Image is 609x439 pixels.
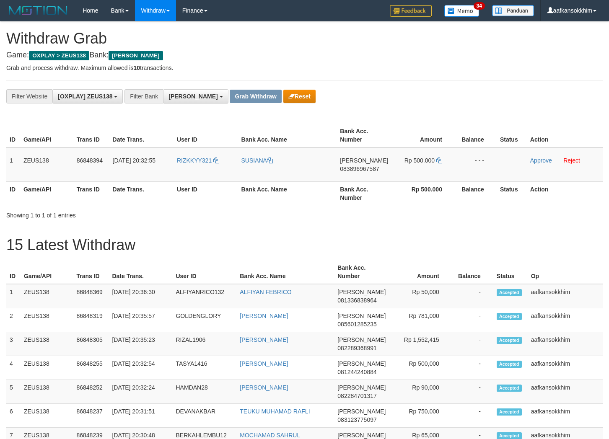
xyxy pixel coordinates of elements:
td: ZEUS138 [21,308,73,332]
h1: Withdraw Grab [6,30,603,47]
th: Status [497,124,527,147]
td: Rp 90,000 [389,380,451,404]
a: [PERSON_NAME] [240,360,288,367]
th: Balance [455,181,497,205]
td: 86848369 [73,284,109,308]
img: Button%20Memo.svg [444,5,479,17]
th: Action [527,124,603,147]
button: [OXPLAY] ZEUS138 [52,89,123,103]
td: Rp 50,000 [389,284,451,308]
button: Grab Withdraw [230,90,281,103]
td: aafkansokkhim [528,380,603,404]
th: Amount [389,260,451,284]
img: Feedback.jpg [390,5,432,17]
a: [PERSON_NAME] [240,336,288,343]
img: MOTION_logo.png [6,4,70,17]
span: Accepted [497,313,522,320]
h1: 15 Latest Withdraw [6,237,603,253]
td: [DATE] 20:35:57 [109,308,172,332]
th: Rp 500.000 [391,181,455,205]
td: - [452,284,493,308]
td: Rp 500,000 [389,356,451,380]
span: [DATE] 20:32:55 [113,157,155,164]
td: aafkansokkhim [528,332,603,356]
a: Reject [563,157,580,164]
td: DEVANAKBAR [172,404,236,428]
td: 3 [6,332,21,356]
td: 6 [6,404,21,428]
div: Showing 1 to 1 of 1 entries [6,208,247,219]
th: Op [528,260,603,284]
a: ALFIYAN FEBRICO [240,289,291,295]
span: [OXPLAY] ZEUS138 [58,93,112,100]
th: Game/API [20,124,73,147]
td: ALFIYANRICO132 [172,284,236,308]
th: Status [493,260,528,284]
th: Bank Acc. Name [238,181,337,205]
td: - [452,404,493,428]
td: [DATE] 20:35:23 [109,332,172,356]
a: Approve [530,157,552,164]
td: [DATE] 20:32:24 [109,380,172,404]
td: ZEUS138 [21,284,73,308]
td: 86848319 [73,308,109,332]
th: Trans ID [73,124,109,147]
span: [PERSON_NAME] [340,157,388,164]
strong: 10 [133,65,140,71]
span: [PERSON_NAME] [337,312,386,319]
th: User ID [172,260,236,284]
a: TEUKU MUHAMAD RAFLI [240,408,310,415]
td: Rp 750,000 [389,404,451,428]
span: 34 [474,2,485,10]
td: 2 [6,308,21,332]
th: Bank Acc. Name [236,260,334,284]
span: Copy 082289368991 to clipboard [337,345,376,351]
span: [PERSON_NAME] [168,93,218,100]
span: [PERSON_NAME] [109,51,163,60]
td: RIZAL1906 [172,332,236,356]
td: aafkansokkhim [528,404,603,428]
a: [PERSON_NAME] [240,312,288,319]
td: Rp 1,552,415 [389,332,451,356]
span: Copy 085601285235 to clipboard [337,321,376,328]
th: Action [527,181,603,205]
th: Date Trans. [109,124,174,147]
span: Rp 500.000 [404,157,435,164]
a: SUSIANA [241,157,273,164]
td: 86848237 [73,404,109,428]
span: Copy 082284701317 to clipboard [337,393,376,399]
td: - [452,380,493,404]
th: Trans ID [73,260,109,284]
th: Bank Acc. Number [334,260,389,284]
td: - [452,308,493,332]
span: Copy 083123775097 to clipboard [337,416,376,423]
th: Amount [391,124,455,147]
td: - - - [455,147,497,182]
span: RIZKKYY321 [177,157,212,164]
td: HAMDAN28 [172,380,236,404]
td: aafkansokkhim [528,284,603,308]
td: 1 [6,284,21,308]
td: - [452,356,493,380]
span: Accepted [497,385,522,392]
td: [DATE] 20:31:51 [109,404,172,428]
span: Copy 081336838964 to clipboard [337,297,376,304]
td: ZEUS138 [20,147,73,182]
span: Accepted [497,361,522,368]
td: TASYA1416 [172,356,236,380]
a: MOCHAMAD SAHRUL [240,432,300,439]
th: ID [6,124,20,147]
span: Accepted [497,408,522,416]
th: ID [6,181,20,205]
a: RIZKKYY321 [177,157,219,164]
span: [PERSON_NAME] [337,289,386,295]
th: Trans ID [73,181,109,205]
span: Copy 081244240884 to clipboard [337,369,376,375]
td: 86848252 [73,380,109,404]
span: Accepted [497,337,522,344]
span: Copy 083896967587 to clipboard [340,165,379,172]
td: 86848255 [73,356,109,380]
span: [PERSON_NAME] [337,432,386,439]
th: Bank Acc. Number [337,181,391,205]
th: Game/API [21,260,73,284]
